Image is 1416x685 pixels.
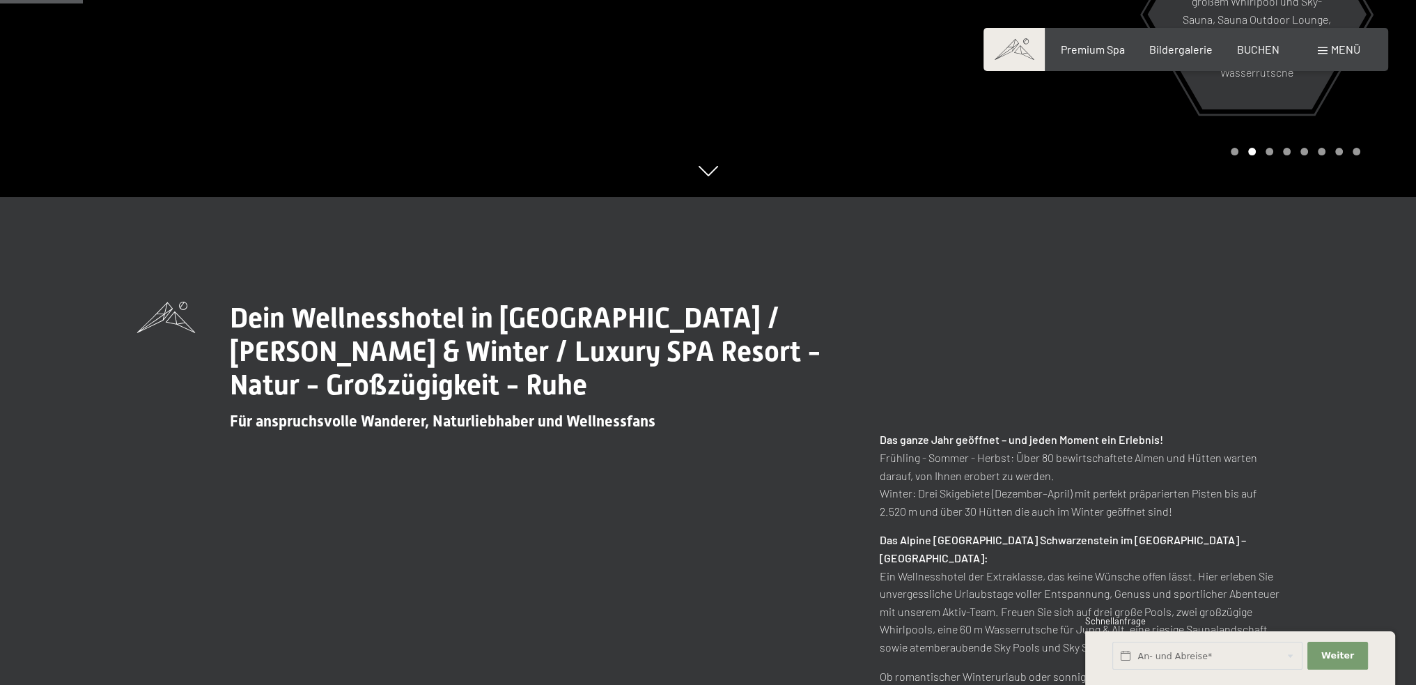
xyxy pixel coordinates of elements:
button: Weiter [1307,642,1367,670]
span: Menü [1331,43,1360,56]
span: Schnellanfrage [1085,615,1146,626]
strong: Das Alpine [GEOGRAPHIC_DATA] Schwarzenstein im [GEOGRAPHIC_DATA] – [GEOGRAPHIC_DATA]: [880,533,1246,564]
div: Carousel Page 1 [1231,148,1238,155]
strong: Das ganze Jahr geöffnet – und jeden Moment ein Erlebnis! [880,433,1163,446]
div: Carousel Page 5 [1300,148,1308,155]
div: Carousel Page 2 (Current Slide) [1248,148,1256,155]
div: Carousel Page 4 [1283,148,1291,155]
a: BUCHEN [1237,43,1279,56]
span: Dein Wellnesshotel in [GEOGRAPHIC_DATA] / [PERSON_NAME] & Winter / Luxury SPA Resort - Natur - Gr... [230,302,821,401]
div: Carousel Page 6 [1318,148,1325,155]
div: Carousel Page 3 [1266,148,1273,155]
a: Premium Spa [1060,43,1124,56]
span: Weiter [1321,649,1354,662]
a: Bildergalerie [1149,43,1213,56]
div: Carousel Page 8 [1353,148,1360,155]
p: Frühling - Sommer - Herbst: Über 80 bewirtschaftete Almen und Hütten warten darauf, von Ihnen ero... [880,431,1279,520]
div: Carousel Page 7 [1335,148,1343,155]
span: Für anspruchsvolle Wanderer, Naturliebhaber und Wellnessfans [230,413,655,430]
p: Ein Wellnesshotel der Extraklasse, das keine Wünsche offen lässt. Hier erleben Sie unvergessliche... [880,531,1279,656]
div: Carousel Pagination [1226,148,1360,155]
